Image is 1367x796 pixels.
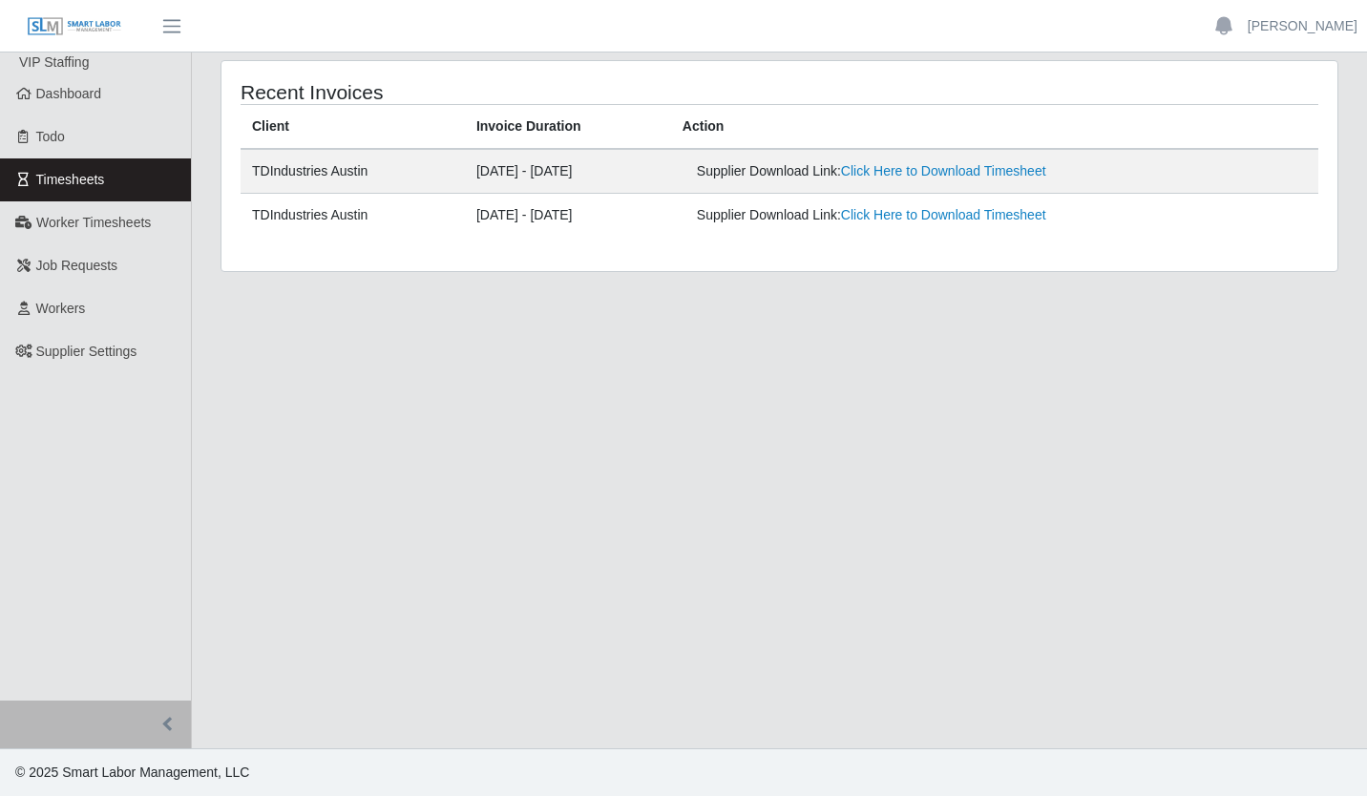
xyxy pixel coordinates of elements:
th: Invoice Duration [465,105,671,150]
div: Supplier Download Link: [697,161,1084,181]
span: Worker Timesheets [36,215,151,230]
img: SLM Logo [27,16,122,37]
span: © 2025 Smart Labor Management, LLC [15,765,249,780]
span: Timesheets [36,172,105,187]
span: Todo [36,129,65,144]
span: Job Requests [36,258,118,273]
th: Client [241,105,465,150]
td: [DATE] - [DATE] [465,149,671,194]
span: Supplier Settings [36,344,137,359]
a: Click Here to Download Timesheet [841,207,1046,222]
span: Workers [36,301,86,316]
th: Action [671,105,1318,150]
h4: Recent Invoices [241,80,673,104]
a: Click Here to Download Timesheet [841,163,1046,178]
span: VIP Staffing [19,54,89,70]
td: TDIndustries Austin [241,194,465,238]
div: Supplier Download Link: [697,205,1084,225]
td: TDIndustries Austin [241,149,465,194]
span: Dashboard [36,86,102,101]
td: [DATE] - [DATE] [465,194,671,238]
a: [PERSON_NAME] [1248,16,1357,36]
